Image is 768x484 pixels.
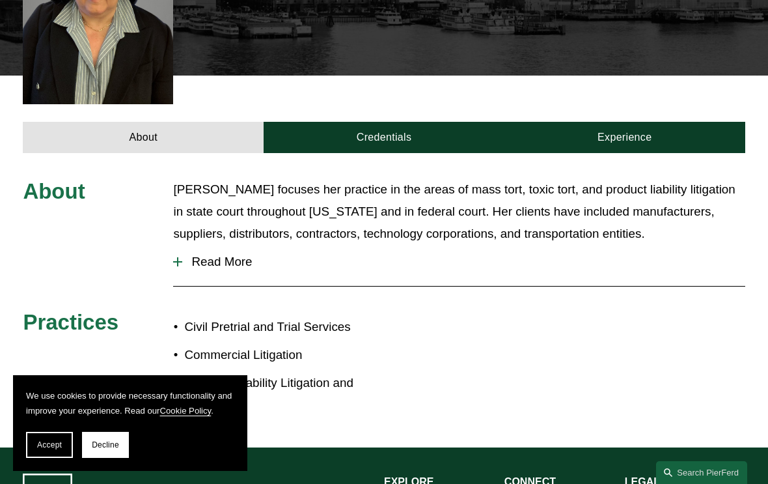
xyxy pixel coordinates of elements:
span: Accept [37,440,62,449]
p: [PERSON_NAME] focuses her practice in the areas of mass tort, toxic tort, and product liability l... [173,178,745,245]
a: Cookie Policy [160,406,212,416]
span: About [23,179,85,203]
p: We use cookies to provide necessary functionality and improve your experience. Read our . [26,388,234,419]
span: Practices [23,310,118,334]
a: Experience [504,122,745,153]
button: Decline [82,432,129,458]
a: Search this site [656,461,747,484]
button: Accept [26,432,73,458]
section: Cookie banner [13,375,247,471]
p: Civil Pretrial and Trial Services [184,316,384,338]
a: About [23,122,264,153]
button: Read More [173,245,745,279]
span: Decline [92,440,119,449]
p: Commercial Litigation [184,344,384,366]
span: Read More [182,255,745,269]
a: Credentials [264,122,504,153]
p: Products Liability Litigation and Counseling [184,372,384,416]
